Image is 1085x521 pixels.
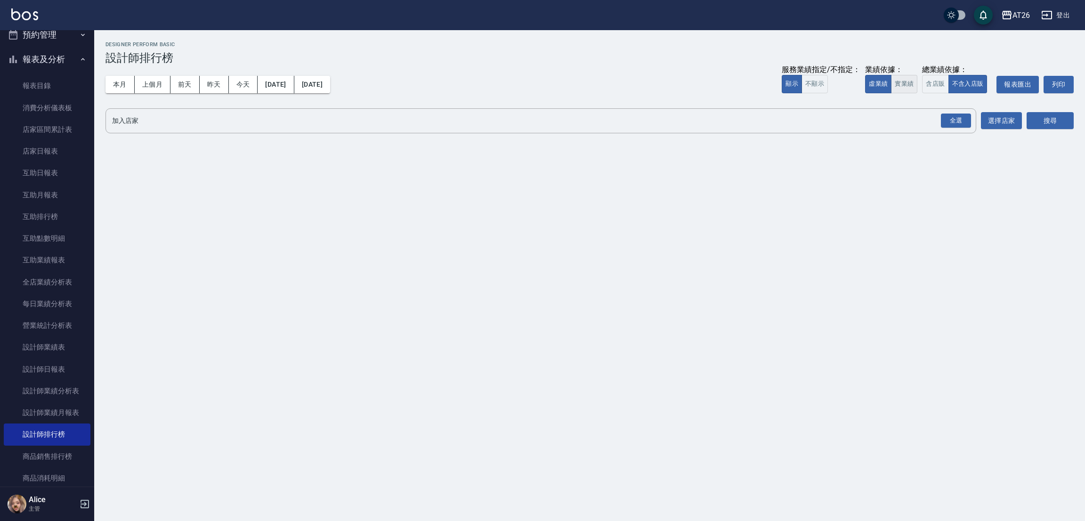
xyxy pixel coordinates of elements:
[922,65,992,75] div: 總業績依據：
[939,112,973,130] button: Open
[4,315,90,336] a: 營業統計分析表
[4,97,90,119] a: 消費分析儀表板
[974,6,993,24] button: save
[4,75,90,97] a: 報表目錄
[996,76,1039,93] button: 報表匯出
[105,76,135,93] button: 本月
[891,75,917,93] button: 實業績
[865,75,891,93] button: 虛業績
[948,75,988,93] button: 不含入店販
[200,76,229,93] button: 昨天
[1037,7,1074,24] button: 登出
[4,47,90,72] button: 報表及分析
[782,75,802,93] button: 顯示
[29,505,77,513] p: 主管
[4,423,90,445] a: 設計師排行榜
[4,336,90,358] a: 設計師業績表
[8,495,26,513] img: Person
[4,402,90,423] a: 設計師業績月報表
[294,76,330,93] button: [DATE]
[4,293,90,315] a: 每日業績分析表
[1044,76,1074,93] button: 列印
[922,75,948,93] button: 含店販
[1012,9,1030,21] div: AT26
[110,113,958,129] input: 店家名稱
[4,249,90,271] a: 互助業績報表
[170,76,200,93] button: 前天
[4,380,90,402] a: 設計師業績分析表
[981,112,1022,130] button: 選擇店家
[11,8,38,20] img: Logo
[4,184,90,206] a: 互助月報表
[4,162,90,184] a: 互助日報表
[258,76,294,93] button: [DATE]
[802,75,828,93] button: 不顯示
[4,228,90,249] a: 互助點數明細
[229,76,258,93] button: 今天
[4,358,90,380] a: 設計師日報表
[941,114,971,128] div: 全選
[135,76,170,93] button: 上個月
[29,495,77,505] h5: Alice
[782,65,860,75] div: 服務業績指定/不指定：
[865,65,917,75] div: 業績依據：
[4,271,90,293] a: 全店業績分析表
[4,140,90,162] a: 店家日報表
[4,467,90,489] a: 商品消耗明細
[4,446,90,467] a: 商品銷售排行榜
[105,41,1074,48] h2: Designer Perform Basic
[105,51,1074,65] h3: 設計師排行榜
[1027,112,1074,130] button: 搜尋
[997,6,1034,25] button: AT26
[4,119,90,140] a: 店家區間累計表
[4,206,90,228] a: 互助排行榜
[4,23,90,47] button: 預約管理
